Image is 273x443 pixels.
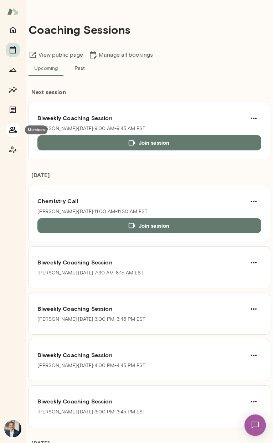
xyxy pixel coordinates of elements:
[6,103,20,117] button: Documents
[29,59,270,76] div: basic tabs example
[37,218,261,233] button: Join session
[4,420,21,437] img: Mark Zschocke
[29,51,83,59] a: View public page
[37,351,261,359] h6: Biweekly Coaching Session
[6,43,20,57] button: Sessions
[29,88,270,102] h6: Next session
[37,135,261,150] button: Join session
[37,269,144,277] p: [PERSON_NAME] · [DATE] · 7:30 AM-8:15 AM EST
[6,63,20,77] button: Growth Plan
[89,51,153,59] a: Manage all bookings
[25,125,47,134] div: Members
[37,362,145,369] p: [PERSON_NAME] · [DATE] · 4:00 PM-4:45 PM EST
[37,208,148,215] p: [PERSON_NAME] · [DATE] · 11:00 AM-11:30 AM EST
[29,171,270,185] h6: [DATE]
[37,408,145,416] p: [PERSON_NAME] · [DATE] · 3:00 PM-3:45 PM EST
[29,23,130,36] h4: Coaching Sessions
[37,125,145,132] p: [PERSON_NAME] · [DATE] · 9:00 AM-9:45 AM EST
[6,23,20,37] button: Home
[37,114,261,122] h6: Biweekly Coaching Session
[6,123,20,137] button: Members
[29,59,63,76] button: Upcoming
[37,316,145,323] p: [PERSON_NAME] · [DATE] · 3:00 PM-3:45 PM EST
[37,197,261,205] h6: Chemistry Call
[63,59,96,76] button: Past
[7,5,19,18] img: Mento
[6,83,20,97] button: Insights
[37,258,261,267] h6: Biweekly Coaching Session
[37,304,261,313] h6: Biweekly Coaching Session
[6,143,20,157] button: Coach app
[37,397,261,406] h6: Biweekly Coaching Session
